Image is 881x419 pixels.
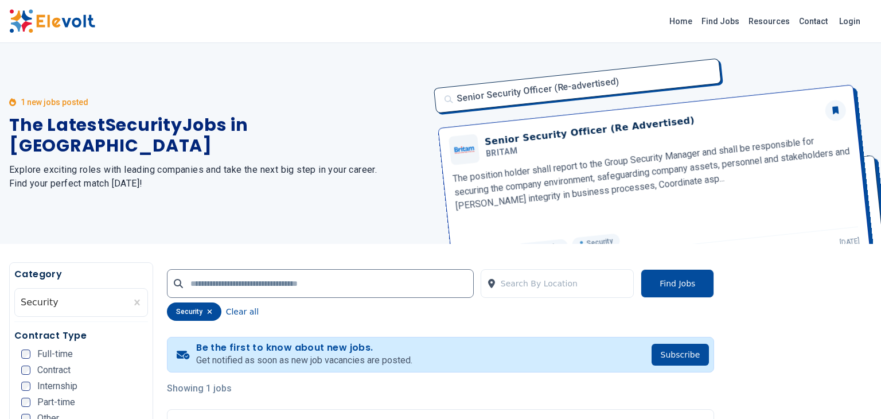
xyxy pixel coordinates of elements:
[37,366,71,375] span: Contract
[744,12,794,30] a: Resources
[37,350,73,359] span: Full-time
[652,344,710,366] button: Subscribe
[832,10,867,33] a: Login
[697,12,744,30] a: Find Jobs
[9,115,427,156] h1: The Latest Security Jobs in [GEOGRAPHIC_DATA]
[21,398,30,407] input: Part-time
[226,302,259,321] button: Clear all
[794,12,832,30] a: Contact
[21,366,30,375] input: Contract
[21,382,30,391] input: Internship
[824,364,881,419] iframe: Chat Widget
[167,382,715,395] p: Showing 1 jobs
[9,9,95,33] img: Elevolt
[37,398,75,407] span: Part-time
[21,350,30,359] input: Full-time
[196,354,412,367] p: Get notified as soon as new job vacancies are posted.
[9,163,427,191] h2: Explore exciting roles with leading companies and take the next big step in your career. Find you...
[641,269,714,298] button: Find Jobs
[167,302,221,321] div: security
[14,329,148,343] h5: Contract Type
[196,342,412,354] h4: Be the first to know about new jobs.
[21,96,88,108] p: 1 new jobs posted
[14,267,148,281] h5: Category
[37,382,77,391] span: Internship
[665,12,697,30] a: Home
